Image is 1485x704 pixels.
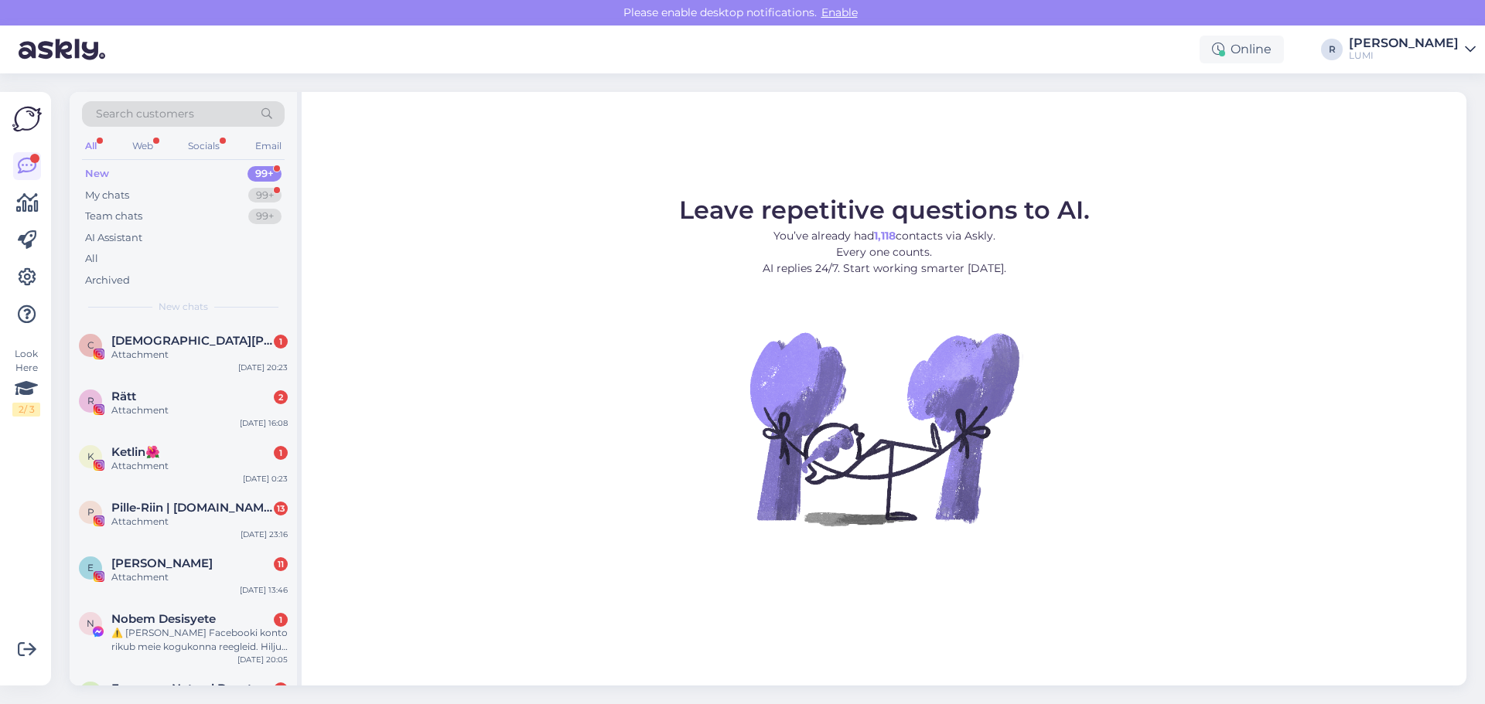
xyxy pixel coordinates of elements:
[1349,49,1459,62] div: LUMI
[111,612,216,626] span: Nobem Desisyete
[247,166,282,182] div: 99+
[85,251,98,267] div: All
[111,389,136,403] span: Rätt
[238,362,288,373] div: [DATE] 20:23
[82,136,100,156] div: All
[240,584,288,596] div: [DATE] 13:46
[274,682,288,696] div: 9
[1349,37,1459,49] div: [PERSON_NAME]
[111,445,160,459] span: Ketlin🌺
[85,188,129,203] div: My chats
[111,515,288,529] div: Attachment
[87,395,94,406] span: R
[240,417,288,429] div: [DATE] 16:08
[87,451,94,462] span: K
[745,289,1023,567] img: No Chat active
[111,501,272,515] span: Pille-Riin | treenerpilleriin.ee
[87,617,94,629] span: N
[85,230,142,246] div: AI Assistant
[87,562,94,573] span: E
[185,136,223,156] div: Socials
[1321,39,1343,60] div: R
[111,348,288,362] div: Attachment
[85,273,130,288] div: Archived
[87,339,94,351] span: C
[237,654,288,665] div: [DATE] 20:05
[241,529,288,540] div: [DATE] 23:16
[85,209,142,224] div: Team chats
[111,626,288,654] div: ⚠️ [PERSON_NAME] Facebooki konto rikub meie kogukonna reegleid. Hiljuti on meie süsteem saanud ka...
[243,473,288,485] div: [DATE] 0:23
[129,136,156,156] div: Web
[679,228,1090,277] p: You’ve already had contacts via Askly. Every one counts. AI replies 24/7. Start working smarter [...
[111,570,288,584] div: Attachment
[111,403,288,417] div: Attachment
[87,506,94,518] span: P
[85,166,109,182] div: New
[817,5,862,19] span: Enable
[874,229,896,243] b: 1,118
[111,556,213,570] span: Elis Loik
[274,502,288,515] div: 13
[1200,36,1284,63] div: Online
[159,300,208,314] span: New chats
[248,188,282,203] div: 99+
[679,195,1090,225] span: Leave repetitive questions to AI.
[274,557,288,571] div: 11
[96,106,194,122] span: Search customers
[12,347,40,417] div: Look Here
[252,136,285,156] div: Email
[1349,37,1476,62] a: [PERSON_NAME]LUMI
[274,335,288,349] div: 1
[111,334,272,348] span: Christiana Tasa
[12,104,42,134] img: Askly Logo
[12,403,40,417] div: 2 / 3
[274,446,288,460] div: 1
[111,682,272,695] span: European Natural Beauty Awards
[274,613,288,627] div: 1
[111,459,288,473] div: Attachment
[248,209,282,224] div: 99+
[274,390,288,404] div: 2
